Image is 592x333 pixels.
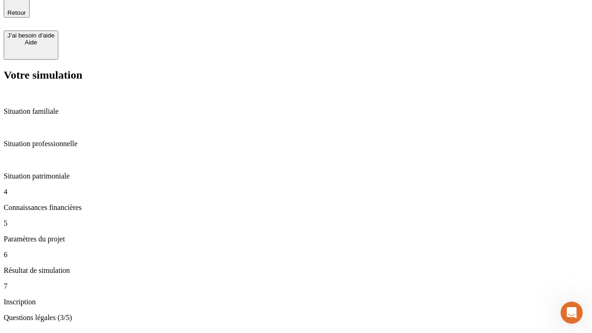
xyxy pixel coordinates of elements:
[7,32,55,39] div: J’ai besoin d'aide
[4,172,588,180] p: Situation patrimoniale
[4,298,588,306] p: Inscription
[4,31,58,60] button: J’ai besoin d'aideAide
[4,282,588,290] p: 7
[4,69,588,81] h2: Votre simulation
[4,314,588,322] p: Questions légales (3/5)
[561,302,583,324] iframe: Intercom live chat
[7,9,26,16] span: Retour
[4,203,588,212] p: Connaissances financières
[4,140,588,148] p: Situation professionnelle
[4,251,588,259] p: 6
[4,235,588,243] p: Paramètres du projet
[7,39,55,46] div: Aide
[4,266,588,275] p: Résultat de simulation
[4,219,588,228] p: 5
[4,107,588,116] p: Situation familiale
[4,188,588,196] p: 4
